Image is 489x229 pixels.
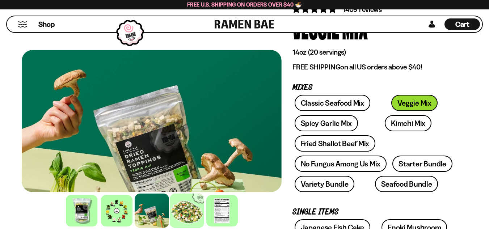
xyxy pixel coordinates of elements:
a: Fried Shallot Beef Mix [295,135,375,152]
span: Free U.S. Shipping on Orders over $40 🍜 [187,1,302,8]
a: Kimchi Mix [385,115,431,131]
a: Classic Seafood Mix [295,95,370,111]
p: Single Items [292,209,456,216]
a: Starter Bundle [392,156,452,172]
span: Shop [38,20,55,29]
p: 14oz (20 servings) [292,48,456,57]
a: Seafood Bundle [375,176,438,192]
a: Variety Bundle [295,176,355,192]
a: Spicy Garlic Mix [295,115,358,131]
div: Mix [342,14,368,42]
div: Cart [444,16,480,32]
a: No Fungus Among Us Mix [295,156,387,172]
p: Mixes [292,84,456,91]
p: on all US orders above $40! [292,63,456,72]
strong: FREE SHIPPING [292,63,340,71]
a: Shop [38,18,55,30]
div: Veggie [292,14,339,42]
span: Cart [455,20,469,29]
button: Mobile Menu Trigger [18,21,28,27]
